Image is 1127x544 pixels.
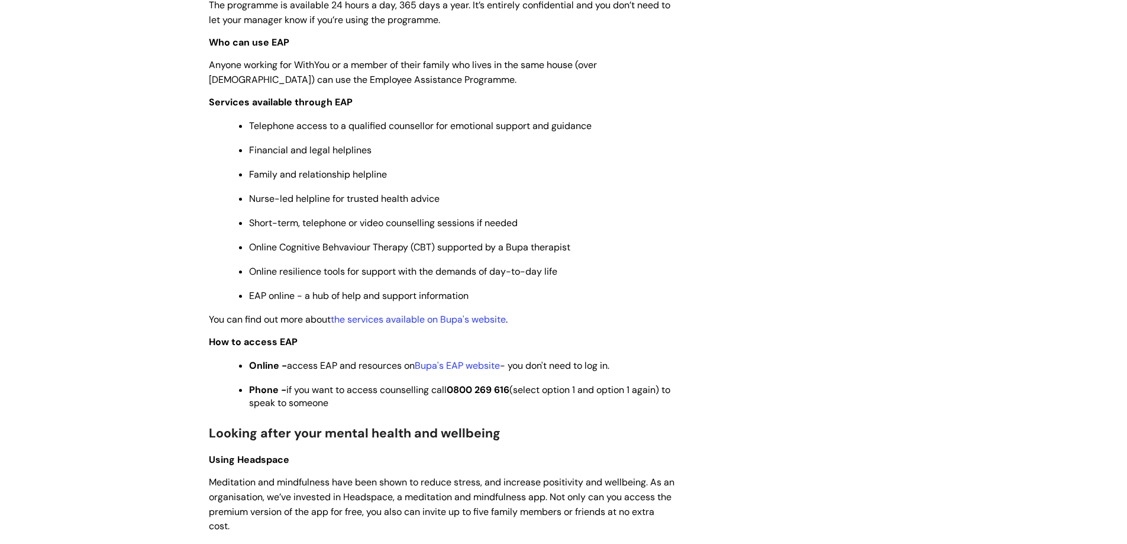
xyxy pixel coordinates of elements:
a: Bupa's EAP website [415,359,500,372]
span: Using Headspace [209,453,289,466]
span: Nurse-led helpline for trusted health advice [249,192,440,205]
span: Family and relationship helpline [249,168,387,181]
span: Online Cognitive Behvaviour Therapy (CBT) supported by a Bupa therapist [249,241,570,253]
span: Anyone working for WithYou or a member of their family who lives in the same house (over [DEMOGRA... [209,59,597,86]
strong: Who can use EAP [209,36,289,49]
strong: Phone - [249,384,286,396]
span: access EAP and resources on - you don't need to log in. [249,359,609,372]
strong: 0800 269 616 [447,384,509,396]
span: EAP online - a hub of help and support information [249,289,469,302]
a: the services available on Bupa's website [331,313,506,326]
span: Telephone access to a qualified counsellor for emotional support and guidance [249,120,592,132]
span: if you want to access counselling call (select option 1 and option 1 again) to speak to someone [249,384,670,409]
strong: Online - [249,359,287,372]
span: Online resilience tools for support with the demands of day-to-day life [249,265,557,278]
span: Meditation and mindfulness have been shown to reduce stress, and increase positivity and wellbein... [209,476,674,532]
strong: How to access EAP [209,336,298,348]
strong: Services available through EAP [209,96,353,108]
span: You can find out more about . [209,313,508,326]
span: Looking after your mental health and wellbeing [209,425,500,442]
span: Financial and legal helplines [249,144,372,156]
span: Short-term, telephone or video counselling sessions if needed [249,217,518,229]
